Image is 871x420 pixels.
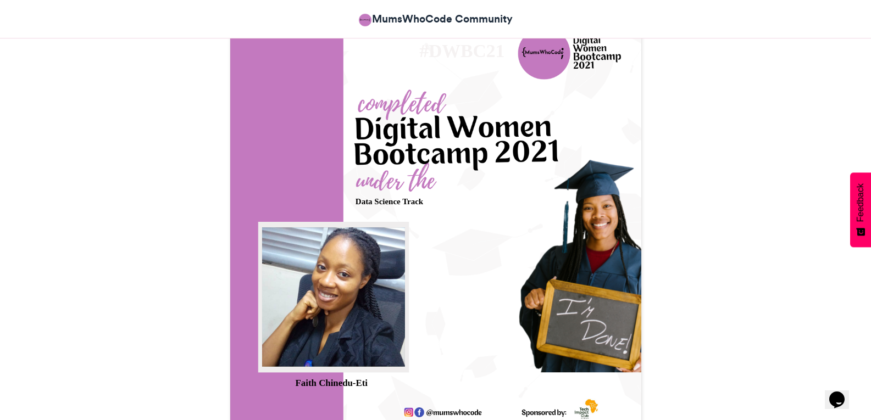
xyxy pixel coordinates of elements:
span: Feedback [856,183,866,222]
img: Aghama Jesurobo [358,13,372,27]
iframe: chat widget [825,376,860,409]
div: #DWBC21 [419,38,509,64]
a: MumsWhoCode Community [358,11,513,27]
div: Data Science Track [355,196,561,208]
button: Feedback - Show survey [850,172,871,247]
div: Faith Chinedu-Eti [258,377,404,390]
